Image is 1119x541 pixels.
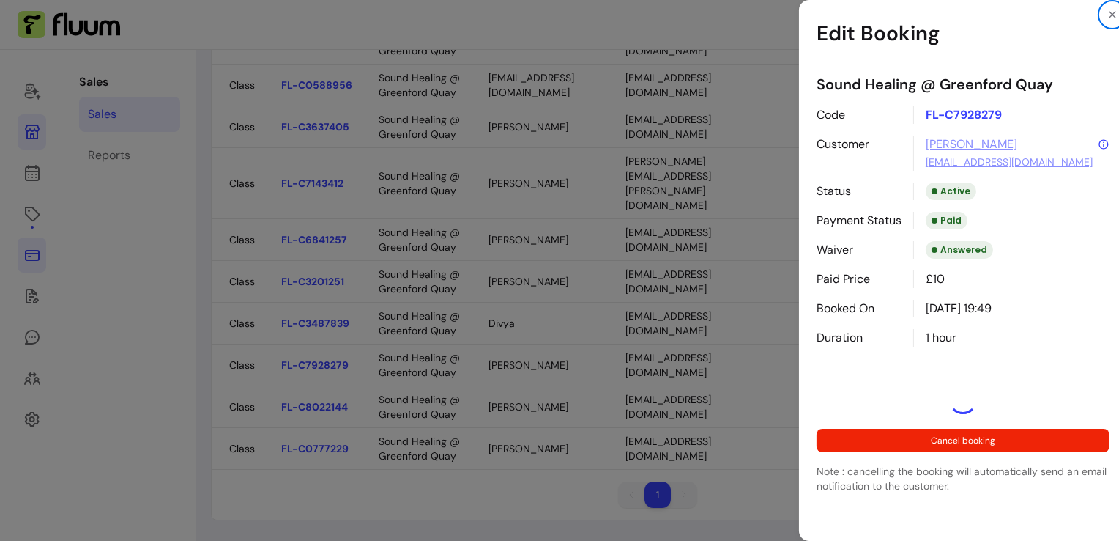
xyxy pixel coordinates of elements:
[913,300,1109,317] div: [DATE] 19:49
[926,183,976,200] div: Active
[817,270,901,288] p: Paid Price
[817,106,901,124] p: Code
[913,329,1109,347] div: 1 hour
[926,136,1017,153] a: [PERSON_NAME]
[817,212,901,229] p: Payment Status
[817,136,901,171] p: Customer
[948,385,978,414] div: Loading
[913,270,1109,288] div: £10
[817,329,901,347] p: Duration
[817,300,901,317] p: Booked On
[926,241,993,259] div: Answered
[817,241,901,259] p: Waiver
[817,6,1109,62] h1: Edit Booking
[817,183,901,200] p: Status
[926,155,1093,169] a: [EMAIL_ADDRESS][DOMAIN_NAME]
[913,106,1109,124] p: FL-C7928279
[817,429,1109,452] button: Cancel booking
[817,464,1109,493] p: Note : cancelling the booking will automatically send an email notification to the customer.
[817,74,1109,95] p: Sound Healing @ Greenford Quay
[926,212,967,229] div: Paid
